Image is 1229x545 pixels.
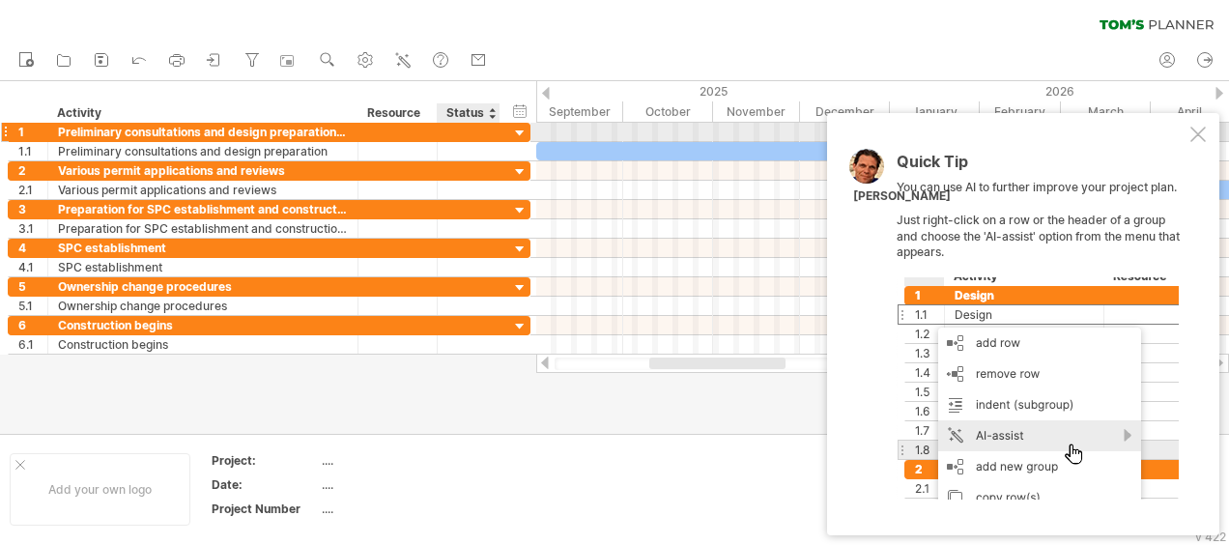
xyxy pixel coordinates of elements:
div: Quick Tip [897,154,1186,180]
div: Project Number [212,501,318,517]
div: November 2025 [713,101,800,122]
div: Ownership change procedures [58,297,348,315]
div: .... [322,452,484,469]
div: .... [322,501,484,517]
div: Various permit applications and reviews [58,181,348,199]
div: Preparation for SPC establishment and construction notification preparation [58,219,348,238]
div: 2 [18,161,47,180]
div: .... [322,476,484,493]
div: Preliminary consultations and design preparation (related to all laws and regulations) [58,123,348,141]
div: Preliminary consultations and design preparation [58,142,348,160]
div: SPC establishment [58,239,348,257]
div: February 2026 [980,101,1061,122]
div: Ownership change procedures [58,277,348,296]
div: 2.1 [18,181,47,199]
div: September 2025 [536,101,623,122]
div: SPC establishment [58,258,348,276]
div: 1.1 [18,142,47,160]
div: [PERSON_NAME] [853,188,951,205]
div: Preparation for SPC establishment and construction notification preparation [58,200,348,218]
div: 3.1 [18,219,47,238]
div: December 2025 [800,101,890,122]
div: October 2025 [623,101,713,122]
div: 6.1 [18,335,47,354]
div: 5.1 [18,297,47,315]
div: 4.1 [18,258,47,276]
div: 5 [18,277,47,296]
div: You can use AI to further improve your project plan. Just right-click on a row or the header of a... [897,154,1186,500]
div: 6 [18,316,47,334]
div: Resource [367,103,426,123]
div: 3 [18,200,47,218]
div: Construction begins [58,335,348,354]
div: Various permit applications and reviews [58,161,348,180]
div: 4 [18,239,47,257]
div: Activity [57,103,347,123]
div: Date: [212,476,318,493]
div: Project: [212,452,318,469]
div: January 2026 [890,101,980,122]
div: Construction begins [58,316,348,334]
div: v 422 [1195,530,1226,544]
div: Status [446,103,489,123]
div: Add your own logo [10,453,190,526]
div: March 2026 [1061,101,1151,122]
div: 1 [18,123,47,141]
